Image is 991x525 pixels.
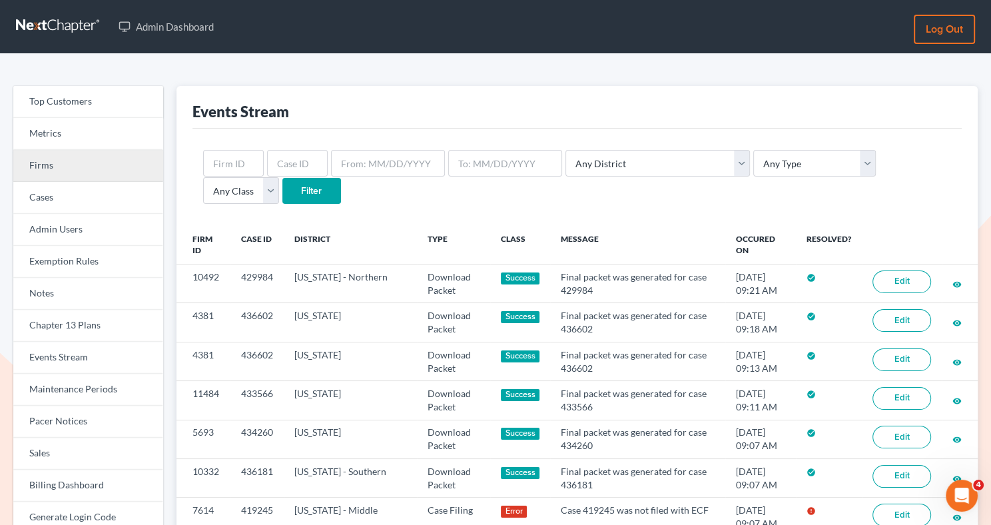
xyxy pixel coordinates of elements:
input: To: MM/DD/YYYY [448,150,562,177]
a: visibility [952,433,962,444]
td: 436602 [230,303,284,342]
td: Final packet was generated for case 436602 [550,342,725,380]
a: Chapter 13 Plans [13,310,163,342]
a: Edit [872,387,931,410]
i: check_circle [807,468,816,477]
i: check_circle [807,312,816,321]
a: visibility [952,394,962,406]
th: Class [490,226,550,264]
th: Occured On [725,226,796,264]
a: Pacer Notices [13,406,163,438]
input: Firm ID [203,150,264,177]
a: Top Customers [13,86,163,118]
th: Firm ID [176,226,231,264]
td: Final packet was generated for case 434260 [550,420,725,458]
a: Edit [872,270,931,293]
iframe: Intercom live chat [946,480,978,512]
td: 4381 [176,342,231,380]
a: Exemption Rules [13,246,163,278]
a: visibility [952,472,962,484]
td: [DATE] 09:21 AM [725,264,796,303]
th: Type [417,226,491,264]
a: Edit [872,309,931,332]
td: [US_STATE] [284,342,417,380]
div: Success [501,272,539,284]
td: 436181 [230,459,284,498]
i: check_circle [807,351,816,360]
td: [DATE] 09:07 AM [725,420,796,458]
td: [US_STATE] - Southern [284,459,417,498]
i: visibility [952,435,962,444]
i: visibility [952,396,962,406]
td: 434260 [230,420,284,458]
a: visibility [952,356,962,367]
td: 436602 [230,342,284,380]
a: Cases [13,182,163,214]
a: Edit [872,465,931,488]
td: Final packet was generated for case 433566 [550,381,725,420]
td: Final packet was generated for case 436181 [550,459,725,498]
td: 10332 [176,459,231,498]
td: 11484 [176,381,231,420]
a: Edit [872,348,931,371]
a: Notes [13,278,163,310]
td: Download Packet [417,342,491,380]
i: visibility [952,513,962,522]
a: Maintenance Periods [13,374,163,406]
td: 5693 [176,420,231,458]
td: [US_STATE] [284,303,417,342]
td: Download Packet [417,420,491,458]
i: check_circle [807,273,816,282]
th: Message [550,226,725,264]
td: Download Packet [417,459,491,498]
th: Resolved? [796,226,862,264]
div: Success [501,311,539,323]
div: Success [501,350,539,362]
i: visibility [952,318,962,328]
th: Case ID [230,226,284,264]
td: Download Packet [417,381,491,420]
a: Billing Dashboard [13,470,163,502]
td: 433566 [230,381,284,420]
i: visibility [952,474,962,484]
td: [DATE] 09:18 AM [725,303,796,342]
td: [DATE] 09:11 AM [725,381,796,420]
a: Admin Dashboard [112,15,220,39]
span: 4 [973,480,984,490]
div: Success [501,467,539,479]
a: Log out [914,15,975,44]
div: Events Stream [192,102,289,121]
a: Admin Users [13,214,163,246]
i: visibility [952,280,962,289]
a: Events Stream [13,342,163,374]
i: check_circle [807,390,816,399]
td: [US_STATE] - Northern [284,264,417,303]
td: 10492 [176,264,231,303]
td: Download Packet [417,303,491,342]
td: 4381 [176,303,231,342]
td: Download Packet [417,264,491,303]
input: Case ID [267,150,328,177]
div: Success [501,428,539,440]
a: visibility [952,316,962,328]
i: check_circle [807,428,816,438]
td: Final packet was generated for case 436602 [550,303,725,342]
td: [DATE] 09:07 AM [725,459,796,498]
a: Edit [872,426,931,448]
th: District [284,226,417,264]
a: Firms [13,150,163,182]
a: visibility [952,278,962,289]
td: [US_STATE] [284,381,417,420]
input: Filter [282,178,341,205]
i: error [807,506,816,516]
a: visibility [952,511,962,522]
a: Sales [13,438,163,470]
input: From: MM/DD/YYYY [331,150,445,177]
a: Metrics [13,118,163,150]
i: visibility [952,358,962,367]
div: Success [501,389,539,401]
td: Final packet was generated for case 429984 [550,264,725,303]
td: 429984 [230,264,284,303]
div: Error [501,506,527,518]
td: [DATE] 09:13 AM [725,342,796,380]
